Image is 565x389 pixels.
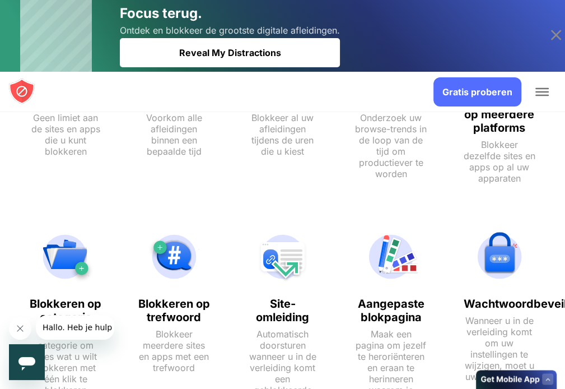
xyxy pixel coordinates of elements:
img: blocksite-logo [8,78,35,105]
iframe: Bericht van bedrijf [36,315,114,340]
font: Blokkeer dezelfde sites en apps op al uw apparaten [464,139,535,184]
font: Hallo. Heb je hulp nodig? [7,8,105,17]
font: Focus terug. [120,5,202,21]
button: Menu wisselen [535,88,549,96]
font: Geen limiet aan de sites en apps die u kunt blokkeren [31,112,100,157]
font: Ontdek en blokkeer de grootste digitale afleidingen. [120,25,340,36]
font: Voorkom alle afleidingen binnen een bepaalde tijd [146,112,202,157]
font: Synchroniseren op meerdere platforms [464,94,549,135]
font: Site-omleiding [256,297,309,324]
a: blocksite-logo [8,78,35,106]
a: Gratis proberen [433,77,521,106]
font: Onderzoek uw browse-trends in de loop van de tijd om productiever te worden [355,112,427,179]
font: Gratis proberen [442,86,512,98]
iframe: Bericht sluiten [9,317,31,340]
font: Blokkeren op trefwoord [138,297,210,324]
font: Blokkeren op categorie [30,297,101,324]
font: Blokkeer al uw afleidingen tijdens de uren die u kiest [251,112,314,157]
font: Blokkeer meerdere sites en apps met een trefwoord [139,328,209,373]
iframe: Knop om het berichtenvenster te openen [9,344,45,380]
div: Reveal My Distractions [120,38,340,67]
font: Aangepaste blokpagina [358,297,424,324]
